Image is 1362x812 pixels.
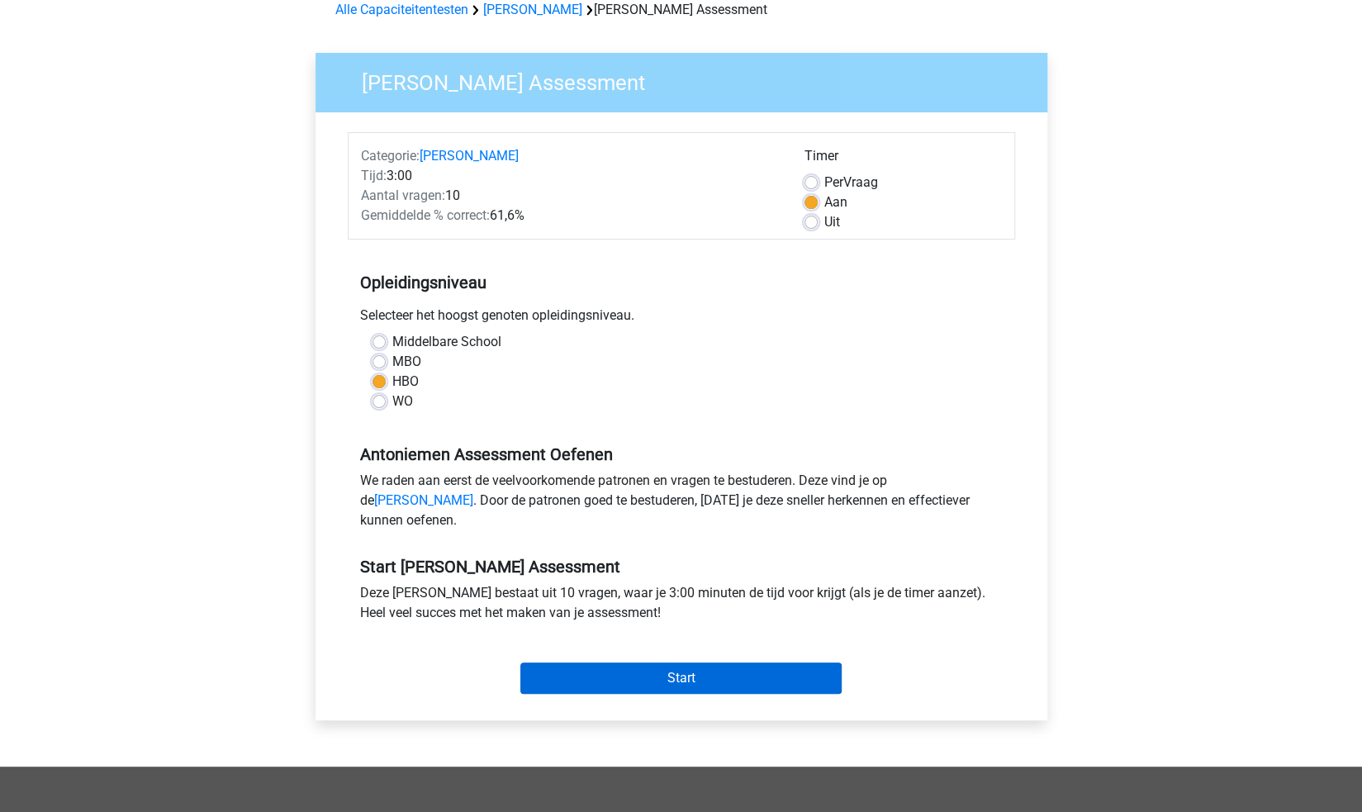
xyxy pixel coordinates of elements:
label: Aan [824,192,847,212]
label: HBO [392,372,419,392]
div: Deze [PERSON_NAME] bestaat uit 10 vragen, waar je 3:00 minuten de tijd voor krijgt (als je de tim... [348,583,1015,629]
div: 10 [349,186,792,206]
a: [PERSON_NAME] [420,148,519,164]
a: [PERSON_NAME] [374,492,473,508]
h5: Opleidingsniveau [360,266,1003,299]
label: Middelbare School [392,332,501,352]
div: 61,6% [349,206,792,226]
label: MBO [392,352,421,372]
label: Uit [824,212,840,232]
div: We raden aan eerst de veelvoorkomende patronen en vragen te bestuderen. Deze vind je op de . Door... [348,471,1015,537]
div: Timer [804,146,1002,173]
div: 3:00 [349,166,792,186]
a: [PERSON_NAME] [483,2,582,17]
h5: Start [PERSON_NAME] Assessment [360,557,1003,577]
a: Alle Capaciteitentesten [335,2,468,17]
input: Start [520,662,842,694]
span: Gemiddelde % correct: [361,207,490,223]
h5: Antoniemen Assessment Oefenen [360,444,1003,464]
span: Per [824,174,843,190]
span: Categorie: [361,148,420,164]
span: Aantal vragen: [361,188,445,203]
span: Tijd: [361,168,387,183]
label: WO [392,392,413,411]
label: Vraag [824,173,878,192]
h3: [PERSON_NAME] Assessment [342,64,1035,96]
div: Selecteer het hoogst genoten opleidingsniveau. [348,306,1015,332]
